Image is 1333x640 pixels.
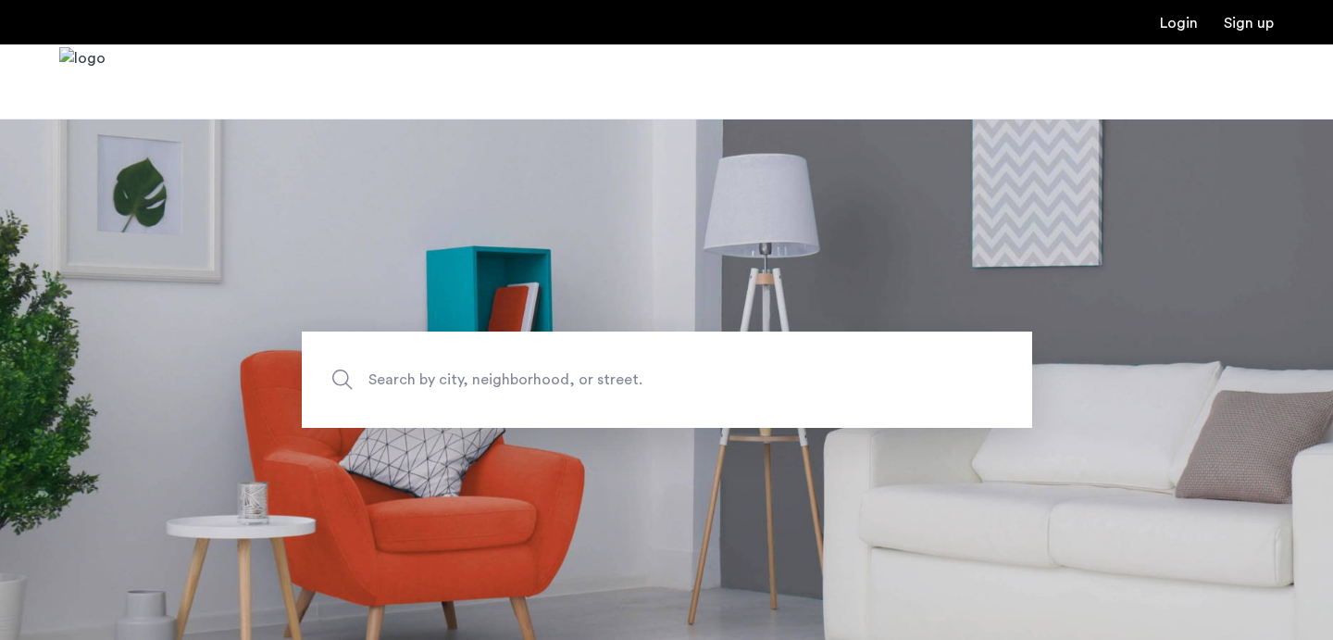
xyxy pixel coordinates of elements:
[368,367,879,392] span: Search by city, neighborhood, or street.
[1160,16,1198,31] a: Login
[1224,16,1274,31] a: Registration
[59,47,106,117] a: Cazamio Logo
[302,332,1032,428] input: Apartment Search
[59,47,106,117] img: logo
